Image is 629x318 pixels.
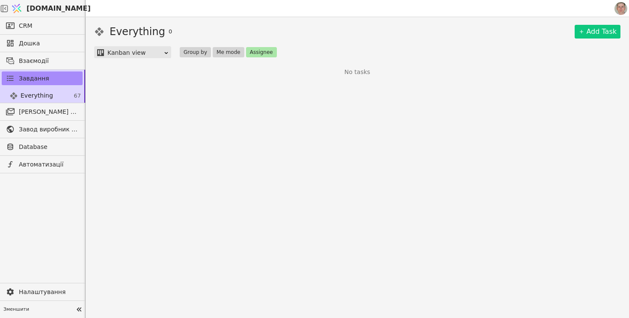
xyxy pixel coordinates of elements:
[169,27,172,36] span: 0
[2,54,83,68] a: Взаємодії
[2,71,83,85] a: Завдання
[2,122,83,136] a: Завод виробник металочерепиці - B2B платформа
[19,21,33,30] span: CRM
[19,288,78,297] span: Налаштування
[2,140,83,154] a: Database
[10,0,23,17] img: Logo
[110,24,165,39] h1: Everything
[74,92,81,100] span: 67
[19,160,78,169] span: Автоматизації
[2,285,83,299] a: Налаштування
[107,47,163,59] div: Kanban view
[9,0,86,17] a: [DOMAIN_NAME]
[344,68,370,77] p: No tasks
[19,56,78,65] span: Взаємодії
[19,107,78,116] span: [PERSON_NAME] розсилки
[180,47,211,57] button: Group by
[213,47,244,57] button: Me mode
[2,158,83,171] a: Автоматизації
[19,74,49,83] span: Завдання
[21,91,53,100] span: Everything
[2,19,83,33] a: CRM
[19,39,78,48] span: Дошка
[614,2,627,15] img: 1560949290925-CROPPED-IMG_0201-2-.jpg
[3,306,73,313] span: Зменшити
[575,25,620,39] a: Add Task
[2,105,83,119] a: [PERSON_NAME] розсилки
[19,143,78,152] span: Database
[19,125,78,134] span: Завод виробник металочерепиці - B2B платформа
[27,3,91,14] span: [DOMAIN_NAME]
[2,36,83,50] a: Дошка
[246,47,277,57] button: Assignee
